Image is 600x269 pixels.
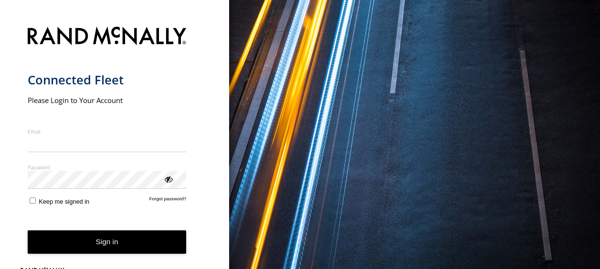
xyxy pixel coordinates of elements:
[28,72,187,88] h1: Connected Fleet
[28,164,187,171] label: Password
[28,21,202,269] form: main
[39,198,89,205] span: Keep me signed in
[28,230,187,254] button: Sign in
[28,25,187,49] img: Rand McNally
[28,128,187,135] label: Email
[28,95,187,105] h2: Please Login to Your Account
[163,174,173,184] div: ViewPassword
[30,197,36,204] input: Keep me signed in
[149,196,187,205] a: Forgot password?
